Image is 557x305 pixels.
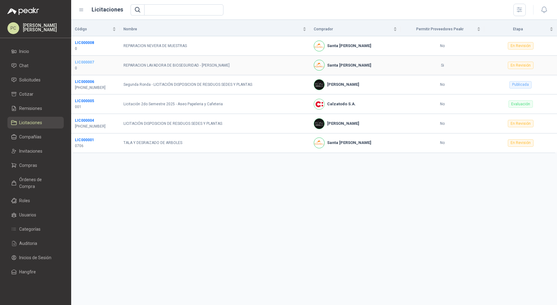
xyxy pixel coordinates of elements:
[7,7,39,15] img: Logo peakr
[75,138,94,142] a: LIC000001
[508,62,533,69] div: En Revisión
[327,81,359,88] b: [PERSON_NAME]
[19,197,30,204] span: Roles
[75,104,116,110] p: 001
[75,26,111,32] span: Código
[401,94,484,114] td: No
[314,26,392,32] span: Comprador
[120,75,310,95] td: Segunda Ronda - LICITACIÓN DISPOSICION DE RESIDUOS SEDES Y PLANTAS
[75,124,116,129] p: [PHONE_NUMBER]
[404,26,476,32] span: Permitir Proveedores Peakr
[7,22,19,34] div: PC
[327,62,371,68] b: Santa [PERSON_NAME]
[19,176,58,190] span: Órdenes de Compra
[401,114,484,133] td: No
[7,145,64,157] a: Invitaciones
[508,42,533,50] div: En Revisión
[401,56,484,75] td: Si
[508,120,533,127] div: En Revisión
[75,46,116,52] p: 0
[19,48,29,55] span: Inicio
[75,60,94,64] a: LIC000007
[314,119,324,129] img: Company Logo
[327,101,356,107] b: Calzatodo S.A.
[7,60,64,72] a: Chat
[19,240,37,247] span: Auditoria
[7,237,64,249] a: Auditoria
[92,5,123,14] h1: Licitaciones
[314,138,324,148] img: Company Logo
[7,195,64,207] a: Roles
[314,99,324,109] img: Company Logo
[401,75,484,95] td: No
[19,119,42,126] span: Licitaciones
[123,26,301,32] span: Nombre
[120,56,310,75] td: REPARACION LAVADORA DE BIOSEGURIDAD - [PERSON_NAME]
[19,76,41,83] span: Solicitudes
[327,120,359,127] b: [PERSON_NAME]
[71,22,120,36] th: Código
[7,74,64,86] a: Solicitudes
[7,117,64,129] a: Licitaciones
[327,43,371,49] b: Santa [PERSON_NAME]
[120,133,310,153] td: TALA Y DESRAIZADO DE ARBOLES
[19,268,36,275] span: Hangfire
[7,159,64,171] a: Compras
[7,252,64,264] a: Inicios de Sesión
[120,36,310,56] td: REPARACION NEVERA DE MUESTRAS
[75,80,94,84] a: LIC000006
[75,85,116,91] p: [PHONE_NUMBER]
[75,99,94,103] a: LIC000005
[19,105,42,112] span: Remisiones
[23,23,64,32] p: [PERSON_NAME] [PERSON_NAME]
[120,22,310,36] th: Nombre
[75,143,116,149] p: 0706
[7,223,64,235] a: Categorías
[508,100,533,108] div: Evaluación
[75,41,94,45] a: LIC000008
[401,22,484,36] th: Permitir Proveedores Peakr
[509,81,532,89] div: Publicada
[19,62,28,69] span: Chat
[488,26,549,32] span: Etapa
[19,133,41,140] span: Compañías
[310,22,401,36] th: Comprador
[327,140,371,146] b: Santa [PERSON_NAME]
[314,80,324,90] img: Company Logo
[314,60,324,70] img: Company Logo
[19,226,41,233] span: Categorías
[19,148,42,155] span: Invitaciones
[19,91,33,98] span: Cotizar
[7,88,64,100] a: Cotizar
[7,131,64,143] a: Compañías
[7,46,64,57] a: Inicio
[401,36,484,56] td: No
[7,174,64,192] a: Órdenes de Compra
[19,211,36,218] span: Usuarios
[401,133,484,153] td: No
[7,209,64,221] a: Usuarios
[7,266,64,278] a: Hangfire
[314,41,324,51] img: Company Logo
[75,65,116,71] p: 0
[7,102,64,114] a: Remisiones
[19,254,51,261] span: Inicios de Sesión
[120,94,310,114] td: Licitación 2do Semestre 2025 - Aseo Papeleria y Cafeteria
[120,114,310,133] td: LICITACIÓN DISPOSICION DE RESIDUOS SEDES Y PLANTAS
[508,139,533,147] div: En Revisión
[75,118,94,123] a: LIC000004
[19,162,37,169] span: Compras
